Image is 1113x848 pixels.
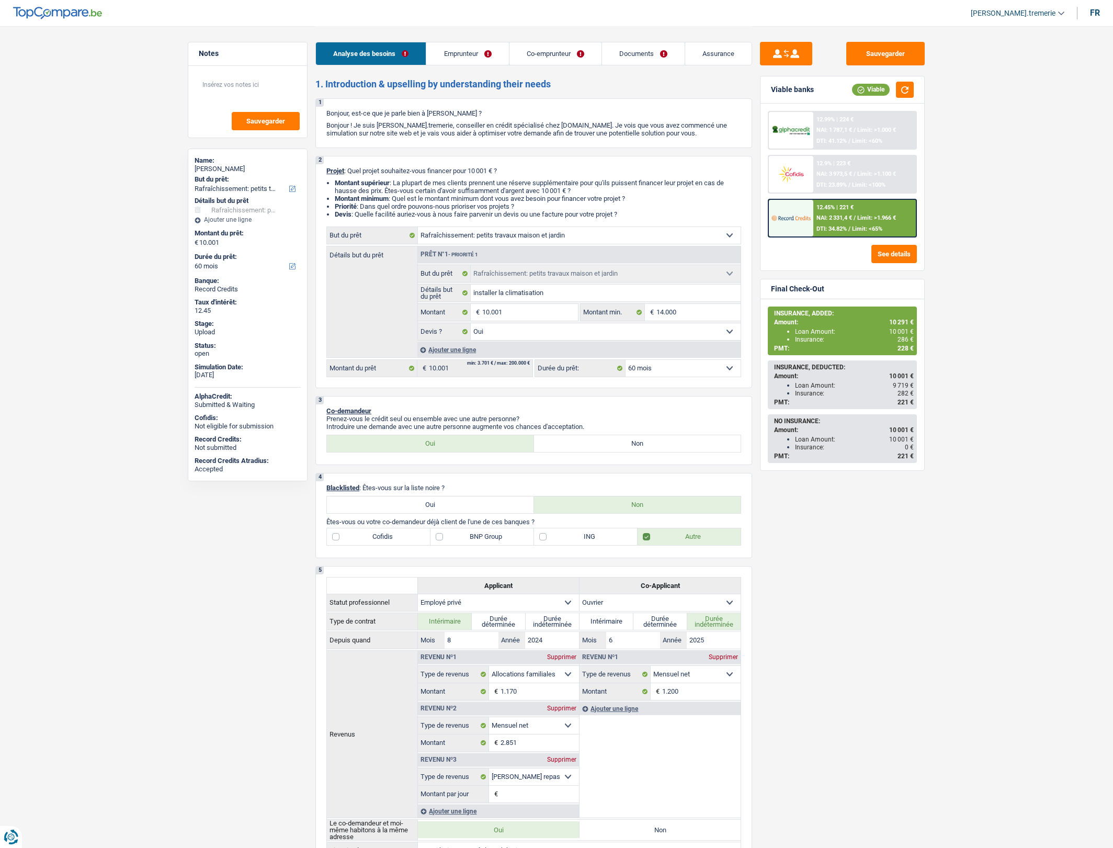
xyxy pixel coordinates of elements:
[1090,8,1100,18] div: fr
[774,345,914,352] div: PMT:
[195,363,301,371] div: Simulation Date:
[898,390,914,397] span: 282 €
[581,304,644,321] label: Montant min.
[316,99,324,107] div: 1
[335,202,357,210] strong: Priorité
[795,390,914,397] div: Insurance:
[816,182,847,188] span: DTI: 23.89%
[195,229,299,238] label: Montant du prêt:
[418,768,489,785] label: Type de revenus
[526,613,580,630] label: Durée indéterminée
[580,683,650,700] label: Montant
[852,182,885,188] span: Limit: <100%
[418,734,489,751] label: Montant
[535,360,626,377] label: Durée du prêt:
[816,171,852,177] span: NAI: 3 973,5 €
[195,435,301,444] div: Record Credits:
[544,705,579,711] div: Supprimer
[651,683,662,700] span: €
[816,138,847,144] span: DTI: 41.12%
[871,245,917,263] button: See details
[418,323,471,340] label: Devis ?
[445,632,498,649] input: MM
[316,42,426,65] a: Analyse des besoins
[771,164,810,184] img: Cofidis
[489,683,501,700] span: €
[418,666,489,683] label: Type de revenus
[195,216,301,223] div: Ajouter une ligne
[13,7,102,19] img: TopCompare Logo
[326,423,741,431] p: Introduire une demande avec une autre personne augmente vos chances d'acceptation.
[898,399,914,406] span: 221 €
[418,683,489,700] label: Montant
[898,345,914,352] span: 228 €
[848,182,850,188] span: /
[195,320,301,328] div: Stage:
[316,473,324,481] div: 4
[971,9,1055,18] span: [PERSON_NAME].tremerie
[335,195,389,202] strong: Montant minimum
[335,179,741,195] li: : La plupart de mes clients prennent une réserve supplémentaire pour qu'ils puissent financer leu...
[852,84,890,95] div: Viable
[534,496,741,513] label: Non
[580,654,621,660] div: Revenu nº1
[687,613,741,630] label: Durée indéterminée
[195,349,301,358] div: open
[448,252,478,257] span: - Priorité 1
[327,496,534,513] label: Oui
[335,195,741,202] li: : Quel est le montant minimum dont vous avez besoin pour financer votre projet ?
[335,210,351,218] span: Devis
[816,225,847,232] span: DTI: 34.82%
[816,127,852,133] span: NAI: 1 787,1 €
[418,613,472,630] label: Intérimaire
[580,632,606,649] label: Mois
[326,484,359,492] span: Blacklisted
[889,328,914,335] span: 10 001 €
[195,342,301,350] div: Status:
[544,654,579,660] div: Supprimer
[430,528,534,545] label: BNP Group
[326,484,741,492] p: : Êtes-vous sur la liste noire ?
[852,138,882,144] span: Limit: <60%
[195,253,299,261] label: Durée du prêt:
[326,167,344,175] span: Projet
[645,304,656,321] span: €
[315,78,752,90] h2: 1. Introduction & upselling by understanding their needs
[580,702,741,715] div: Ajouter une ligne
[195,165,301,173] div: [PERSON_NAME]
[418,265,471,282] label: But du prêt
[195,392,301,401] div: AlphaCredit:
[326,407,371,415] span: Co-demandeur
[316,397,324,404] div: 3
[195,422,301,431] div: Not eligible for submission
[816,204,854,211] div: 12.45% | 221 €
[774,417,914,425] div: NO INSURANCE:
[706,654,741,660] div: Supprimer
[771,125,810,137] img: AlphaCredit
[418,756,459,763] div: Revenu nº3
[195,401,301,409] div: Submitted & Waiting
[685,42,752,65] a: Assurance
[417,360,429,377] span: €
[660,632,687,649] label: Année
[580,666,650,683] label: Type de revenus
[335,179,390,187] strong: Montant supérieur
[816,160,850,167] div: 12.9% | 223 €
[326,109,741,117] p: Bonjour, est-ce que je parle bien à [PERSON_NAME] ?
[327,528,430,545] label: Cofidis
[774,426,914,434] div: Amount:
[898,336,914,343] span: 286 €
[795,328,914,335] div: Loan Amount:
[889,436,914,443] span: 10 001 €
[774,319,914,326] div: Amount:
[467,361,530,366] div: min: 3.701 € / max: 200.000 €
[774,453,914,460] div: PMT:
[417,342,741,357] div: Ajouter une ligne
[326,518,741,526] p: Êtes-vous ou votre co-demandeur déjà client de l'une de ces banques ?
[580,613,633,630] label: Intérimaire
[857,171,896,177] span: Limit: >1.100 €
[795,382,914,389] div: Loan Amount:
[816,214,852,221] span: NAI: 2 331,4 €
[774,310,914,317] div: INSURANCE, ADDED:
[509,42,601,65] a: Co-emprunteur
